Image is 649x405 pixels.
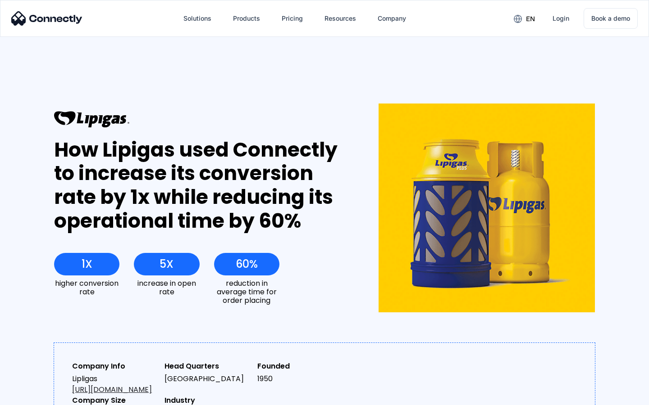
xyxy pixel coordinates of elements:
div: 60% [236,258,258,270]
div: Head Quarters [165,361,250,372]
div: Login [553,12,569,25]
div: 1X [82,258,92,270]
div: 5X [160,258,174,270]
div: How Lipigas used Connectly to increase its conversion rate by 1x while reducing its operational t... [54,138,346,233]
div: en [526,13,535,25]
div: increase in open rate [134,279,199,296]
div: Company Info [72,361,157,372]
div: Products [233,12,260,25]
div: Solutions [183,12,211,25]
div: Company [378,12,406,25]
div: Founded [257,361,343,372]
aside: Language selected: English [9,389,54,402]
div: reduction in average time for order placing [214,279,279,305]
a: Pricing [274,8,310,29]
a: [URL][DOMAIN_NAME] [72,384,152,395]
div: Lipligas [72,373,157,395]
a: Login [545,8,576,29]
div: Pricing [282,12,303,25]
div: 1950 [257,373,343,384]
a: Book a demo [584,8,638,29]
div: higher conversion rate [54,279,119,296]
div: [GEOGRAPHIC_DATA] [165,373,250,384]
ul: Language list [18,389,54,402]
div: Resources [324,12,356,25]
img: Connectly Logo [11,11,82,26]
